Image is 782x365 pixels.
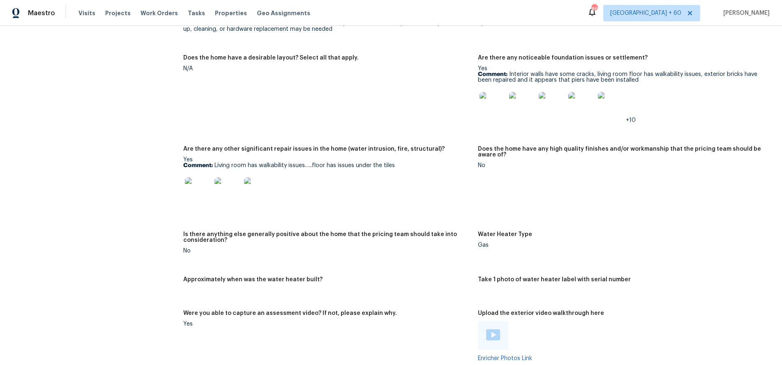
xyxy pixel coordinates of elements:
div: No [183,248,471,254]
span: Work Orders [141,9,178,17]
span: [GEOGRAPHIC_DATA] + 60 [610,9,681,17]
h5: Approximately when was the water heater built? [183,277,323,282]
div: Good: Some small blemishes exist, but are not immediately noticeable. Minor repairs such as paint... [183,21,471,32]
p: Living room has walkability issues…..floor has issues under the tiles [183,163,471,168]
h5: Does the home have a desirable layout? Select all that apply. [183,55,359,61]
h5: Are there any other significant repair issues in the home (water intrusion, fire, structural)? [183,146,445,152]
div: Yes [478,66,766,123]
p: Interior walls have some cracks, living room floor has walkability issues, exterior bricks have b... [478,71,766,83]
h5: Upload the exterior video walkthrough here [478,310,604,316]
a: Play Video [486,329,500,342]
span: +10 [626,117,636,123]
div: Gas [478,242,766,248]
span: Tasks [188,10,205,16]
span: Visits [78,9,95,17]
h5: Take 1 photo of water heater label with serial number [478,277,631,282]
span: Maestro [28,9,55,17]
span: Geo Assignments [257,9,310,17]
div: 863 [591,5,597,13]
a: Enricher Photos Link [478,356,532,361]
div: Yes [183,321,471,327]
div: No [478,163,766,168]
div: Yes [183,157,471,209]
span: Projects [105,9,131,17]
h5: Are there any noticeable foundation issues or settlement? [478,55,648,61]
h5: Does the home have any high quality finishes and/or workmanship that the pricing team should be a... [478,146,766,158]
img: Play Video [486,329,500,340]
b: Comment: [478,71,507,77]
h5: Water Heater Type [478,232,532,237]
span: Properties [215,9,247,17]
div: N/A [183,66,471,71]
b: Comment: [183,163,213,168]
h5: Is there anything else generally positive about the home that the pricing team should take into c... [183,232,471,243]
span: [PERSON_NAME] [720,9,770,17]
h5: Were you able to capture an assessment video? If not, please explain why. [183,310,397,316]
